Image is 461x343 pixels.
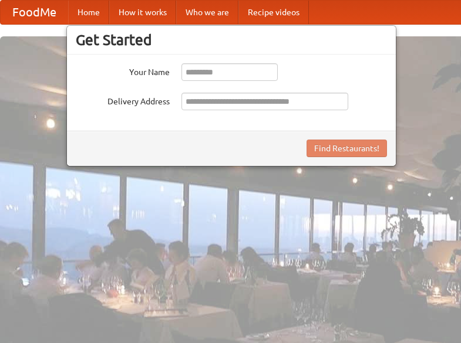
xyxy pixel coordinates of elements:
[76,93,170,107] label: Delivery Address
[1,1,68,24] a: FoodMe
[176,1,238,24] a: Who we are
[307,140,387,157] button: Find Restaurants!
[68,1,109,24] a: Home
[76,63,170,78] label: Your Name
[238,1,309,24] a: Recipe videos
[109,1,176,24] a: How it works
[76,31,387,49] h3: Get Started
